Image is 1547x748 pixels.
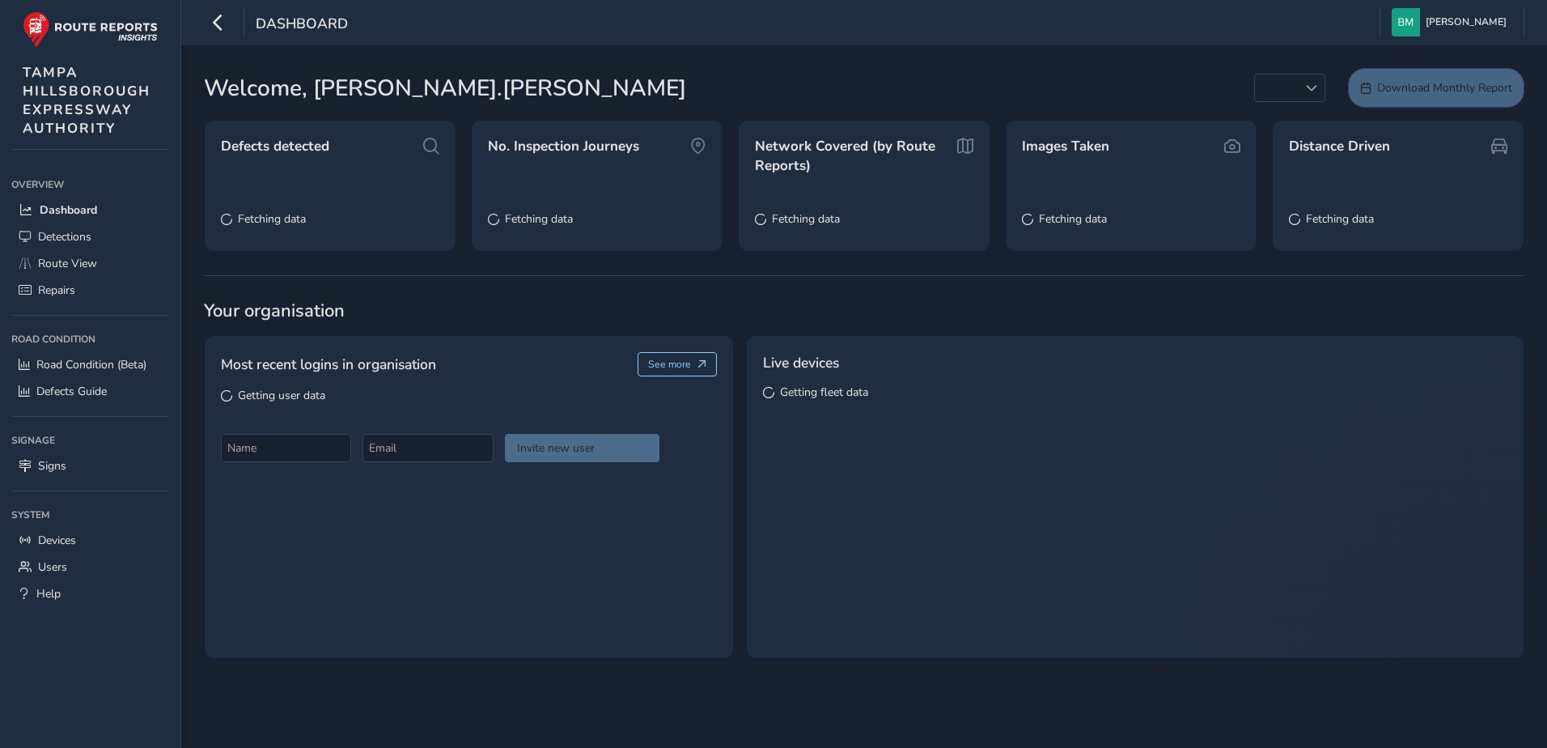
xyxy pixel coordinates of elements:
span: Defects Guide [36,384,107,399]
span: [PERSON_NAME] [1426,8,1507,36]
span: Welcome, [PERSON_NAME].[PERSON_NAME] [204,71,686,105]
div: Signage [11,428,169,453]
span: Fetching data [505,211,573,227]
span: Fetching data [772,211,840,227]
span: Route View [38,256,97,271]
span: Devices [38,533,76,548]
img: rr logo [23,11,158,48]
div: Road Condition [11,327,169,351]
input: Name [221,434,351,462]
span: Live devices [763,352,839,373]
img: diamond-layout [1392,8,1420,36]
a: Defects Guide [11,378,169,405]
button: [PERSON_NAME] [1392,8,1512,36]
span: Distance Driven [1289,137,1390,156]
span: Dashboard [256,14,348,36]
span: Fetching data [1039,211,1107,227]
a: Users [11,554,169,580]
span: Your organisation [204,299,1524,323]
span: Fetching data [1306,211,1374,227]
span: No. Inspection Journeys [488,137,639,156]
a: Road Condition (Beta) [11,351,169,378]
span: Repairs [38,283,75,298]
iframe: Intercom live chat [1492,693,1531,732]
a: Route View [11,250,169,277]
span: Help [36,586,61,601]
span: Network Covered (by Route Reports) [755,137,952,175]
span: Defects detected [221,137,329,156]
span: Most recent logins in organisation [221,354,436,375]
div: System [11,503,169,527]
span: TAMPA HILLSBOROUGH EXPRESSWAY AUTHORITY [23,63,150,138]
a: Dashboard [11,197,169,223]
a: Help [11,580,169,607]
span: Images Taken [1022,137,1109,156]
button: See more [638,352,718,376]
a: Devices [11,527,169,554]
span: Dashboard [40,202,97,218]
a: Signs [11,453,169,479]
span: Getting fleet data [780,385,868,400]
a: Repairs [11,277,169,304]
span: Detections [38,229,91,244]
span: Signs [38,458,66,474]
span: Users [38,559,67,575]
span: Fetching data [238,211,306,227]
span: Road Condition (Beta) [36,357,146,372]
span: Getting user data [238,388,325,403]
a: Detections [11,223,169,250]
div: Overview [11,172,169,197]
span: See more [648,358,691,371]
input: Email [362,434,493,462]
